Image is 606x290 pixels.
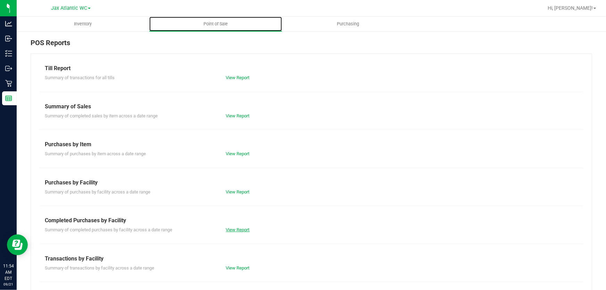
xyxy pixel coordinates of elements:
span: Summary of completed purchases by facility across a date range [45,227,172,232]
span: Point of Sale [194,21,237,27]
inline-svg: Retail [5,80,12,87]
span: Hi, [PERSON_NAME]! [548,5,593,11]
a: View Report [226,265,250,271]
inline-svg: Analytics [5,20,12,27]
span: Summary of transactions by facility across a date range [45,265,154,271]
p: 09/21 [3,282,14,287]
span: Summary of purchases by facility across a date range [45,189,150,194]
div: Completed Purchases by Facility [45,216,578,225]
a: Purchasing [282,17,415,31]
a: View Report [226,227,250,232]
a: Inventory [17,17,149,31]
iframe: Resource center [7,234,28,255]
span: Inventory [65,21,101,27]
span: Jax Atlantic WC [51,5,87,11]
div: Purchases by Facility [45,179,578,187]
span: Summary of transactions for all tills [45,75,115,80]
div: Purchases by Item [45,140,578,149]
div: Till Report [45,64,578,73]
a: View Report [226,113,250,118]
inline-svg: Reports [5,95,12,102]
a: View Report [226,151,250,156]
inline-svg: Inbound [5,35,12,42]
span: Summary of purchases by item across a date range [45,151,146,156]
a: View Report [226,189,250,194]
a: View Report [226,75,250,80]
a: Point of Sale [149,17,282,31]
div: Transactions by Facility [45,255,578,263]
inline-svg: Inventory [5,50,12,57]
span: Purchasing [328,21,369,27]
p: 11:54 AM EDT [3,263,14,282]
span: Summary of completed sales by item across a date range [45,113,158,118]
div: POS Reports [31,38,592,53]
inline-svg: Outbound [5,65,12,72]
div: Summary of Sales [45,102,578,111]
